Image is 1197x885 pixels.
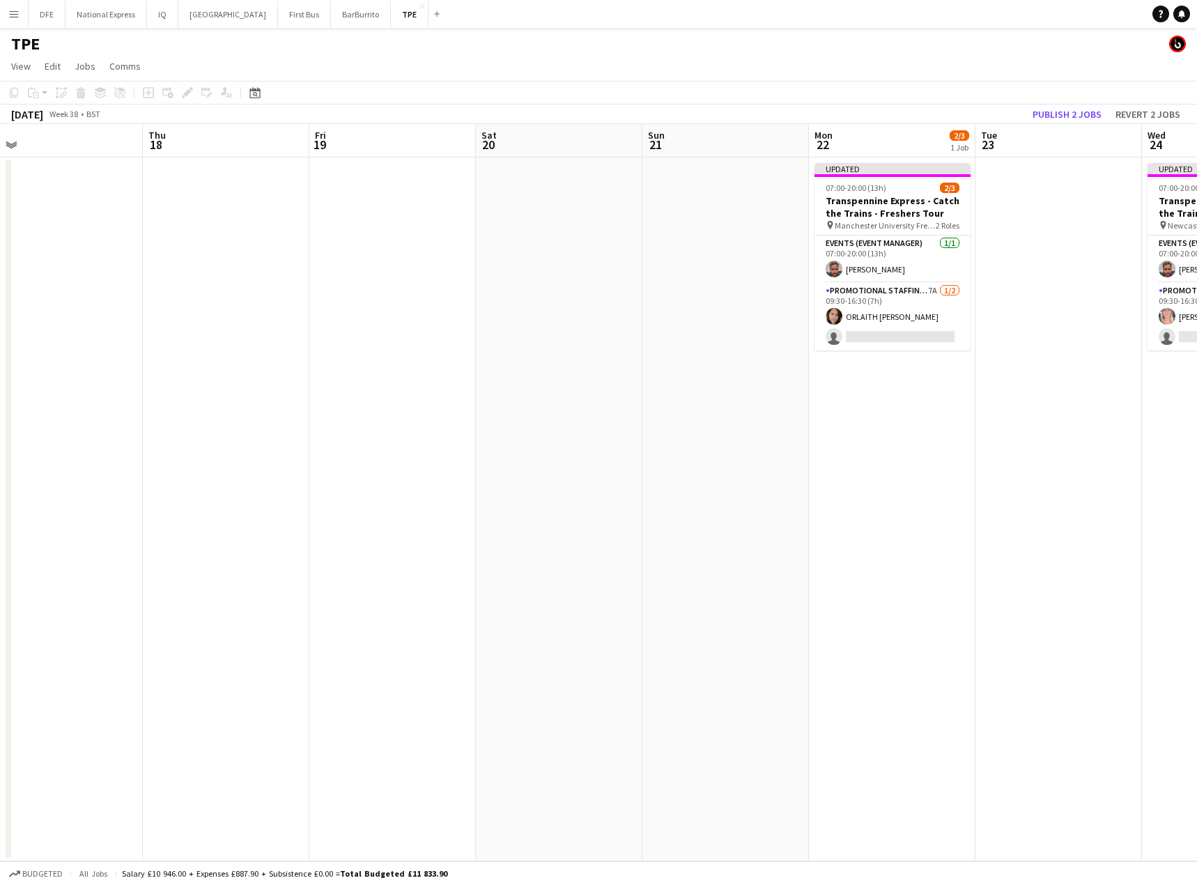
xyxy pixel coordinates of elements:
[178,1,278,28] button: [GEOGRAPHIC_DATA]
[147,1,178,28] button: IQ
[950,142,968,153] div: 1 Job
[7,866,65,882] button: Budgeted
[1145,137,1166,153] span: 24
[340,868,447,879] span: Total Budgeted £11 833.90
[1148,129,1166,141] span: Wed
[814,283,971,351] app-card-role: Promotional Staffing (Brand Ambassadors)7A1/209:30-16:30 (7h)ORLAITH [PERSON_NAME]
[646,137,665,153] span: 21
[950,130,969,141] span: 2/3
[11,33,40,54] h1: TPE
[814,163,971,351] app-job-card: Updated07:00-20:00 (13h)2/3Transpennine Express - Catch the Trains - Freshers Tour Manchester Uni...
[981,129,997,141] span: Tue
[331,1,391,28] button: BarBurrito
[1110,105,1186,123] button: Revert 2 jobs
[6,57,36,75] a: View
[391,1,428,28] button: TPE
[979,137,997,153] span: 23
[814,129,833,141] span: Mon
[69,57,101,75] a: Jobs
[75,60,95,72] span: Jobs
[104,57,146,75] a: Comms
[814,163,971,174] div: Updated
[39,57,66,75] a: Edit
[148,129,166,141] span: Thu
[940,183,959,193] span: 2/3
[315,129,326,141] span: Fri
[1027,105,1107,123] button: Publish 2 jobs
[29,1,65,28] button: DFE
[86,109,100,119] div: BST
[146,137,166,153] span: 18
[45,60,61,72] span: Edit
[812,137,833,153] span: 22
[77,868,110,879] span: All jobs
[481,129,497,141] span: Sat
[313,137,326,153] span: 19
[278,1,331,28] button: First Bus
[11,107,43,121] div: [DATE]
[122,868,447,879] div: Salary £10 946.00 + Expenses £887.90 + Subsistence £0.00 =
[65,1,147,28] button: National Express
[648,129,665,141] span: Sun
[1169,36,1186,52] app-user-avatar: Tim Bodenham
[46,109,81,119] span: Week 38
[479,137,497,153] span: 20
[814,236,971,283] app-card-role: Events (Event Manager)1/107:00-20:00 (13h)[PERSON_NAME]
[936,220,959,231] span: 2 Roles
[826,183,886,193] span: 07:00-20:00 (13h)
[22,869,63,879] span: Budgeted
[814,194,971,220] h3: Transpennine Express - Catch the Trains - Freshers Tour
[11,60,31,72] span: View
[109,60,141,72] span: Comms
[835,220,936,231] span: Manchester University Freshers Fair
